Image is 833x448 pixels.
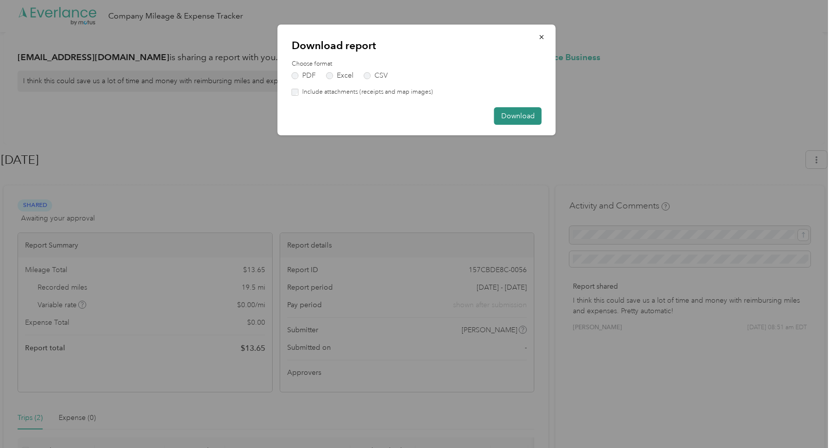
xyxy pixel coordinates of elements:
label: Include attachments (receipts and map images) [299,88,433,97]
label: PDF [292,72,316,79]
label: Choose format [292,60,542,69]
label: CSV [364,72,388,79]
label: Excel [326,72,353,79]
p: Download report [292,39,542,53]
button: Download [494,107,542,125]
